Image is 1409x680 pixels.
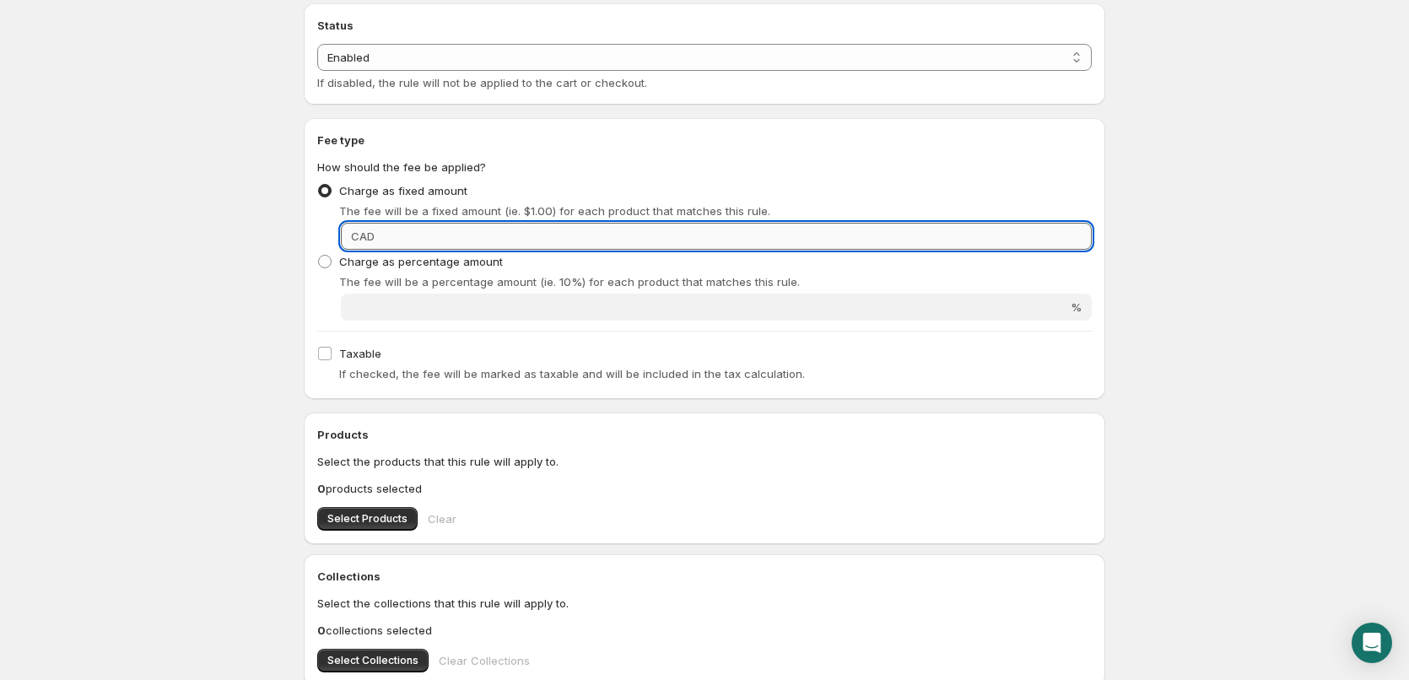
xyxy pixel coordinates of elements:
[339,367,805,380] span: If checked, the fee will be marked as taxable and will be included in the tax calculation.
[327,512,408,526] span: Select Products
[317,595,1092,612] p: Select the collections that this rule will apply to.
[317,622,1092,639] p: collections selected
[317,160,486,174] span: How should the fee be applied?
[317,132,1092,148] h2: Fee type
[317,649,429,672] button: Select Collections
[351,229,375,243] span: CAD
[317,507,418,531] button: Select Products
[317,426,1092,443] h2: Products
[317,76,647,89] span: If disabled, the rule will not be applied to the cart or checkout.
[339,184,467,197] span: Charge as fixed amount
[317,480,1092,497] p: products selected
[317,568,1092,585] h2: Collections
[339,273,1092,290] p: The fee will be a percentage amount (ie. 10%) for each product that matches this rule.
[317,482,326,495] b: 0
[339,347,381,360] span: Taxable
[317,453,1092,470] p: Select the products that this rule will apply to.
[339,255,503,268] span: Charge as percentage amount
[317,17,1092,34] h2: Status
[1352,623,1392,663] div: Open Intercom Messenger
[1071,300,1082,314] span: %
[339,204,770,218] span: The fee will be a fixed amount (ie. $1.00) for each product that matches this rule.
[317,623,326,637] b: 0
[327,654,418,667] span: Select Collections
